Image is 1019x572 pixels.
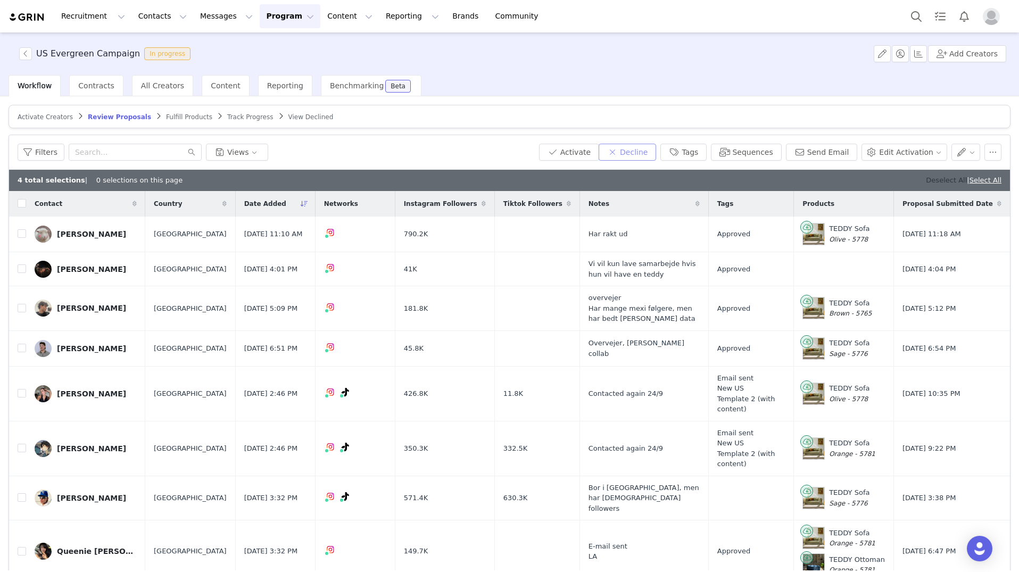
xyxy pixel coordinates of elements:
[35,543,52,560] img: f5ef9144-21e1-4c50-aab4-b0049e35eeab.jpg
[803,297,824,319] img: Product Image
[326,388,335,396] img: instagram.svg
[589,229,628,239] span: Har rakt ud
[267,81,303,90] span: Reporting
[35,543,137,560] a: Queenie [PERSON_NAME]
[154,343,227,354] span: [GEOGRAPHIC_DATA]
[57,444,126,453] div: [PERSON_NAME]
[803,383,824,404] img: Product Image
[35,490,52,507] img: bb1cb68c-f0d6-4dca-9a0b-0ddc1af909c1.jpg
[35,340,137,357] a: [PERSON_NAME]
[244,229,303,239] span: [DATE] 11:10 AM
[829,298,872,319] div: TEDDY Sofa
[404,343,424,354] span: 45.8K
[404,493,428,503] span: 571.4K
[154,546,227,557] span: [GEOGRAPHIC_DATA]
[983,8,1000,25] img: placeholder-profile.jpg
[36,47,140,60] h3: US Evergreen Campaign
[803,223,824,245] img: Product Image
[803,527,824,549] img: Product Image
[35,300,52,317] img: fcff0c19-ad65-462d-983f-d61757c0bf4f.jpg
[144,47,190,60] span: In progress
[166,113,212,121] span: Fulfill Products
[929,4,952,28] a: Tasks
[503,443,528,454] span: 332.5K
[599,144,656,161] button: Decline
[154,199,183,209] span: Country
[660,144,707,161] button: Tags
[326,492,335,501] img: instagram.svg
[35,385,52,402] img: 627cf3ad-003a-414c-ab5e-3f428d2091c8.jpg
[57,265,126,273] div: [PERSON_NAME]
[803,487,824,509] img: Product Image
[260,4,320,28] button: Program
[57,344,126,353] div: [PERSON_NAME]
[35,385,137,402] a: [PERSON_NAME]
[928,45,1006,62] button: Add Creators
[489,4,550,28] a: Community
[802,199,834,209] span: Products
[829,438,875,459] div: TEDDY Sofa
[35,340,52,357] img: 22392d0c-5cda-4685-ab87-88dcc5cc3542.jpg
[829,450,875,458] span: Orange - 5781
[55,4,131,28] button: Recruitment
[404,229,428,239] span: 790.2K
[717,428,785,469] span: Email sent New US Template 2 (with content)
[88,113,151,121] span: Review Proposals
[404,264,417,275] span: 41K
[57,494,126,502] div: [PERSON_NAME]
[391,83,405,89] div: Beta
[589,293,700,324] span: overvejer Har mange mexi følgere, men har bedt [PERSON_NAME] data
[717,199,733,209] span: Tags
[154,388,227,399] span: [GEOGRAPHIC_DATA]
[952,4,976,28] button: Notifications
[404,199,477,209] span: Instagram Followers
[35,261,52,278] img: 5111376a-2b7f-42ef-b930-51bd9e0a0b21.jpg
[244,303,297,314] span: [DATE] 5:09 PM
[829,540,875,547] span: Orange - 5781
[35,440,52,457] img: 68c0d6f0-285b-44b7-8b60-15fae804f6f7.jpg
[829,236,868,243] span: Olive - 5778
[589,483,700,514] span: Bor i [GEOGRAPHIC_DATA], men har [DEMOGRAPHIC_DATA] followers
[717,229,750,239] span: Approved
[244,264,297,275] span: [DATE] 4:01 PM
[717,343,750,354] span: Approved
[19,47,195,60] span: [object Object]
[244,199,286,209] span: Date Added
[154,229,227,239] span: [GEOGRAPHIC_DATA]
[861,144,947,161] button: Edit Activation
[711,144,781,161] button: Sequences
[503,199,562,209] span: Tiktok Followers
[717,546,750,557] span: Approved
[154,303,227,314] span: [GEOGRAPHIC_DATA]
[976,8,1010,25] button: Profile
[404,546,428,557] span: 149.7K
[326,545,335,554] img: instagram.svg
[786,144,858,161] button: Send Email
[244,493,297,503] span: [DATE] 3:32 PM
[829,395,868,403] span: Olive - 5778
[244,546,297,557] span: [DATE] 3:32 PM
[35,199,62,209] span: Contact
[57,389,126,398] div: [PERSON_NAME]
[154,443,227,454] span: [GEOGRAPHIC_DATA]
[9,12,46,22] a: grin logo
[35,300,137,317] a: [PERSON_NAME]
[829,350,867,358] span: Sage - 5776
[803,338,824,359] img: Product Image
[35,440,137,457] a: [PERSON_NAME]
[35,490,137,507] a: [PERSON_NAME]
[57,547,137,556] div: Queenie [PERSON_NAME]
[967,536,992,561] div: Open Intercom Messenger
[326,443,335,451] img: instagram.svg
[717,264,750,275] span: Approved
[829,383,869,404] div: TEDDY Sofa
[321,4,379,28] button: Content
[803,438,824,459] img: Product Image
[206,144,268,161] button: Views
[324,199,358,209] span: Networks
[589,259,700,279] span: Vi vil kun lave samarbejde hvis hun vil have en teddy
[244,388,297,399] span: [DATE] 2:46 PM
[35,261,137,278] a: [PERSON_NAME]
[18,81,52,90] span: Workflow
[227,113,273,121] span: Track Progress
